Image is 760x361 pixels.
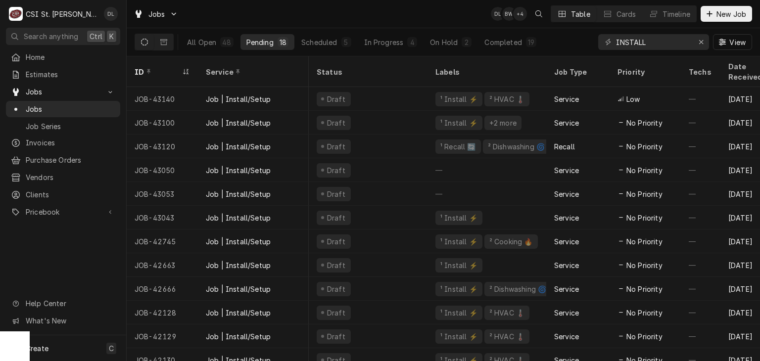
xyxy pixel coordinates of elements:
span: Invoices [26,137,115,148]
button: View [713,34,752,50]
span: Create [26,344,48,353]
div: Timeline [663,9,690,19]
span: Search anything [24,31,78,42]
button: Open search [531,6,547,22]
button: Erase input [693,34,709,50]
div: JOB-43053 [127,182,198,206]
span: Clients [26,189,115,200]
div: JOB-42128 [127,301,198,324]
span: Home [26,52,115,62]
span: No Priority [626,141,663,152]
div: +2 more [488,118,518,128]
div: Draft [326,165,347,176]
div: Cards [617,9,636,19]
div: + 4 [513,7,527,21]
div: David Lindsey's Avatar [104,7,118,21]
a: Go to Jobs [6,84,120,100]
div: — [681,324,720,348]
div: JOB-43043 [127,206,198,229]
div: ¹ Install ⚡️ [439,213,478,223]
div: Job | Install/Setup [206,331,271,342]
div: In Progress [364,37,404,47]
div: JOB-43120 [127,135,198,158]
div: ¹ Install ⚡️ [439,236,478,247]
div: Recall [554,141,575,152]
a: Jobs [6,101,120,117]
span: No Priority [626,331,663,342]
div: ² HVAC 🌡️ [488,331,525,342]
span: No Priority [626,118,663,128]
a: Estimates [6,66,120,83]
div: Status [317,67,418,77]
div: ¹ Install ⚡️ [439,118,478,128]
div: 19 [528,37,534,47]
div: Service [554,189,579,199]
div: ¹ Install ⚡️ [439,284,478,294]
div: — [681,182,720,206]
div: JOB-43050 [127,158,198,182]
button: Search anythingCtrlK [6,28,120,45]
span: C [109,343,114,354]
div: Techs [689,67,712,77]
div: Draft [326,118,347,128]
div: Service [554,165,579,176]
div: Completed [484,37,522,47]
div: Service [554,213,579,223]
span: Help Center [26,298,114,309]
div: — [681,135,720,158]
div: JOB-43140 [127,87,198,111]
div: Job | Install/Setup [206,189,271,199]
div: — [681,253,720,277]
div: ² HVAC 🌡️ [488,94,525,104]
div: ² Dishwashing 🌀 [488,284,547,294]
div: Job | Install/Setup [206,94,271,104]
div: Brad Wicks's Avatar [502,7,516,21]
span: No Priority [626,189,663,199]
div: 18 [280,37,286,47]
div: Service [554,308,579,318]
div: JOB-42663 [127,253,198,277]
div: 48 [222,37,231,47]
div: Draft [326,189,347,199]
a: Job Series [6,118,120,135]
div: ¹ Install ⚡️ [439,308,478,318]
div: Scheduled [301,37,337,47]
div: All Open [187,37,216,47]
div: ² Dishwashing 🌀 [487,141,546,152]
div: Job | Install/Setup [206,308,271,318]
div: Priority [617,67,671,77]
div: — [681,301,720,324]
div: Job | Install/Setup [206,141,271,152]
div: Draft [326,236,347,247]
div: ¹ Install ⚡️ [439,260,478,271]
div: ¹ Recall 🔄 [439,141,477,152]
span: Ctrl [90,31,102,42]
span: No Priority [626,308,663,318]
div: ² Cooking 🔥 [488,236,534,247]
a: Go to What's New [6,313,120,329]
span: No Priority [626,213,663,223]
div: — [427,158,546,182]
a: Go to Help Center [6,295,120,312]
div: Draft [326,308,347,318]
div: Job | Install/Setup [206,165,271,176]
div: — [681,229,720,253]
div: ¹ Install ⚡️ [439,94,478,104]
div: Service [554,94,579,104]
div: Draft [326,331,347,342]
div: Draft [326,284,347,294]
div: — [681,111,720,135]
a: Invoices [6,135,120,151]
span: No Priority [626,260,663,271]
span: No Priority [626,236,663,247]
div: — [681,277,720,301]
div: Draft [326,213,347,223]
a: Go to Pricebook [6,204,120,220]
div: Job | Install/Setup [206,236,271,247]
div: 5 [343,37,349,47]
a: Home [6,49,120,65]
div: Job | Install/Setup [206,260,271,271]
div: ² HVAC 🌡️ [488,308,525,318]
div: Service [554,284,579,294]
div: 4 [409,37,415,47]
